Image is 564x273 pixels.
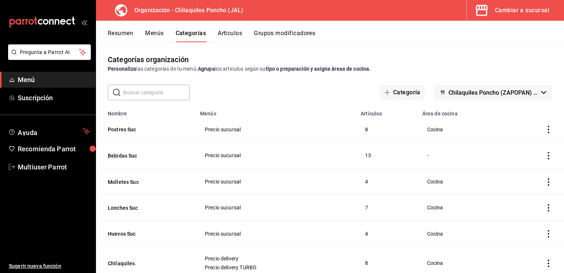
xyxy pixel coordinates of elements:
[108,66,136,72] strong: Personaliza
[123,85,190,100] input: Buscar categoría
[356,195,417,220] td: 7
[96,106,196,117] th: Nombre
[9,262,90,270] span: Sugerir nueva función
[18,144,90,154] span: Recomienda Parrot
[108,230,182,237] button: Huevos Suc
[545,230,552,237] button: actions
[427,260,498,266] span: Cocina
[108,260,182,267] button: Chilaquiles.
[254,30,315,42] button: Grupos modificadores
[81,19,87,25] button: open_drawer_menu
[218,30,242,42] button: Artículos
[205,256,347,261] span: Precio delivery
[448,89,538,96] span: Chilaquiles Poncho (ZAPOPAN) - Borrador
[128,6,243,15] h3: Organización - Chilaquiles Poncho (JAL)
[108,152,182,159] button: Bebidas Suc
[545,260,552,267] button: actions
[545,152,552,159] button: actions
[108,204,182,212] button: Lonches Suc
[545,178,552,186] button: actions
[356,142,417,169] td: 13
[18,75,90,85] span: Menú
[434,85,552,100] button: Chilaquiles Poncho (ZAPOPAN) - Borrador
[8,44,91,60] button: Pregunta a Parrot AI
[108,30,564,42] div: navigation tabs
[108,65,552,73] div: las categorías de tu menú. los artículos según su
[205,127,347,132] span: Precio sucursal
[356,169,417,195] td: 4
[18,93,90,103] span: Suscripción
[427,205,498,210] span: Cocina
[108,30,133,42] button: Resumen
[176,30,206,42] button: Categorías
[427,179,498,184] span: Cocina
[18,127,80,136] span: Ayuda
[108,126,182,133] button: Postres Suc
[205,205,347,210] span: Precio sucursal
[356,220,417,246] td: 4
[18,162,90,172] span: Multiuser Parrot
[427,127,498,132] span: Cocina
[5,54,91,61] a: Pregunta a Parrot AI
[108,54,189,65] div: Categorías organización
[205,179,347,184] span: Precio sucursal
[266,66,371,72] strong: tipo o preparación y asigna áreas de cocina.
[196,106,356,117] th: Menús
[427,151,499,159] div: -
[545,204,552,212] button: actions
[145,30,164,42] button: Menús
[20,48,79,56] span: Pregunta a Parrot AI
[418,106,508,117] th: Área de cocina
[198,66,215,72] strong: Agrupa
[205,265,347,270] span: Precio delivery TURBO
[427,231,498,236] span: Cocina
[356,117,417,142] td: 8
[108,178,182,186] button: Molletes Suc
[356,106,417,117] th: Artículos
[545,126,552,133] button: actions
[205,153,347,158] span: Precio sucursal
[205,231,347,236] span: Precio sucursal
[495,5,549,16] div: Cambiar a sucursal
[380,85,425,100] button: Categoría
